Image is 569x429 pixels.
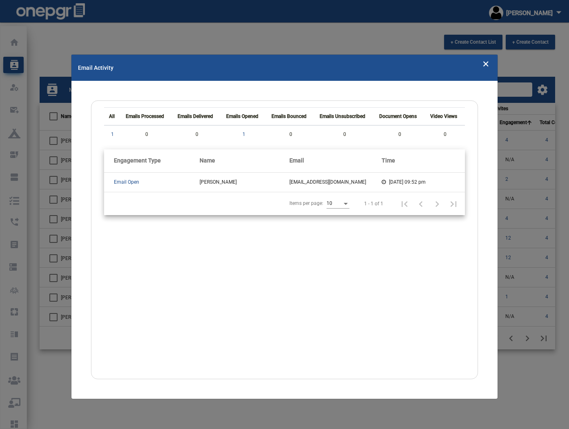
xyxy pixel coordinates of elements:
[382,156,395,165] button: Change sorting for time
[289,172,382,192] td: [EMAIL_ADDRESS][DOMAIN_NAME]
[315,108,374,126] th: Emails Unsubscribed
[413,196,429,212] button: Previous page
[429,196,445,212] button: Next page
[374,125,425,143] td: 0
[173,125,221,143] td: 0
[200,149,289,172] th: Name
[327,201,349,207] mat-select: Items per page:
[389,179,426,185] span: [DATE] 09:52 pm
[267,125,315,143] td: 0
[71,55,498,81] mat-toolbar: Email Activity
[267,108,315,126] th: Emails Bounced
[425,125,465,143] td: 0
[315,125,374,143] td: 0
[289,149,382,172] th: Email
[482,57,489,69] button: Close
[104,125,121,143] td: 1
[114,179,139,185] span: Email Open
[364,200,383,207] div: 1 - 1 of 1
[374,108,425,126] th: Document Opens
[221,125,267,143] td: 1
[173,108,221,126] th: Emails Delivered
[425,108,465,126] th: Video Views
[221,108,267,126] th: Emails Opened
[121,108,173,126] th: Emails Processed
[121,125,173,143] td: 0
[104,149,200,172] th: Engagement Type
[289,200,323,207] div: Items per page:
[104,108,121,126] th: All
[200,172,289,192] td: [PERSON_NAME]
[445,196,462,212] button: Last page
[396,196,413,212] button: First page
[327,200,332,206] span: 10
